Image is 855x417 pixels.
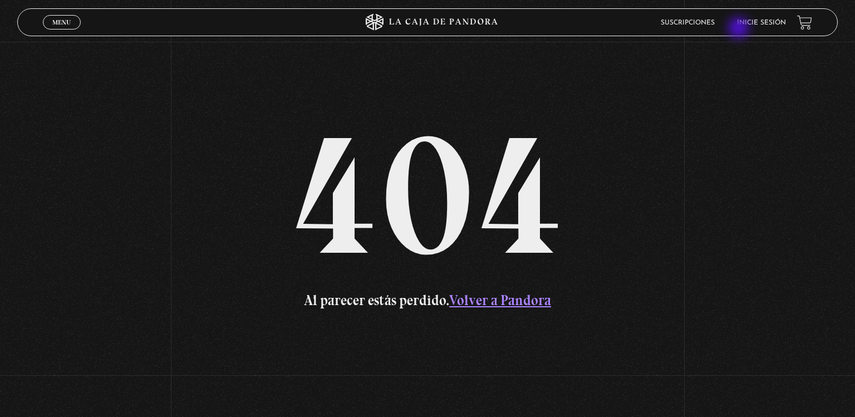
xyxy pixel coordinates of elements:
[17,104,838,288] h1: 404
[52,19,71,26] span: Menu
[17,288,838,313] p: Al parecer estás perdido.
[49,28,75,36] span: Cerrar
[449,292,551,309] a: Volver a Pandora
[737,19,786,26] a: Inicie sesión
[661,19,715,26] a: Suscripciones
[797,14,812,30] a: View your shopping cart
